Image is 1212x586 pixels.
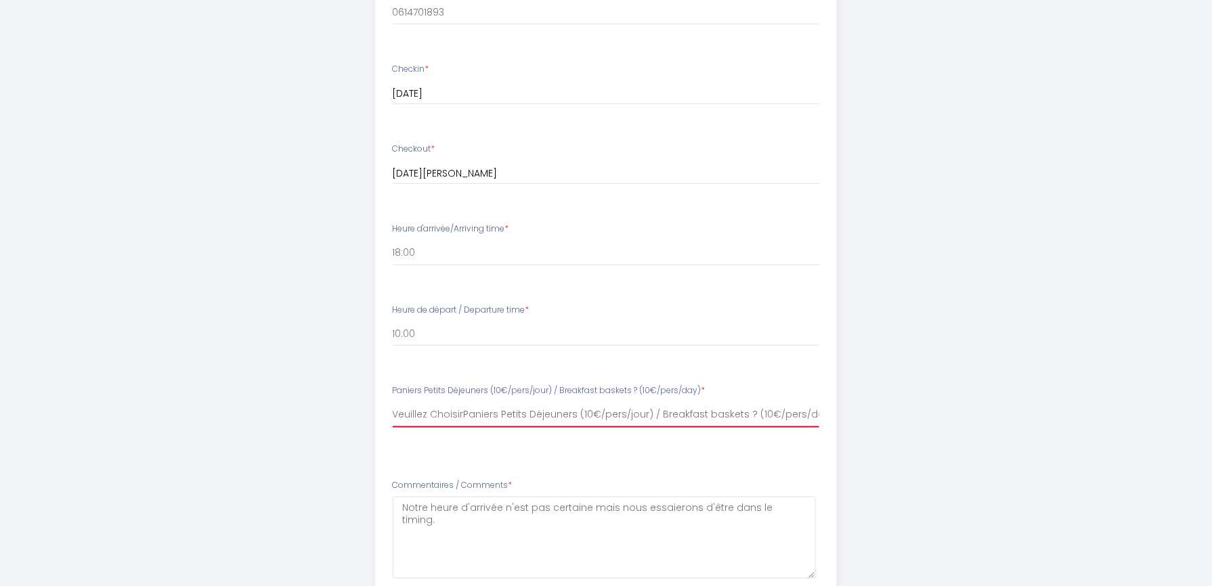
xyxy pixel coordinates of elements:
label: Heure d'arrivée/Arriving time [393,223,509,235]
label: Heure de départ / Departure time [393,304,529,317]
label: Paniers Petits Déjeuners (10€/pers/jour) / Breakfast baskets ? (10€/pers/day) [393,384,706,397]
label: Checkin [393,63,429,76]
label: Checkout [393,143,435,156]
label: Commentaires / Comments [393,479,513,492]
